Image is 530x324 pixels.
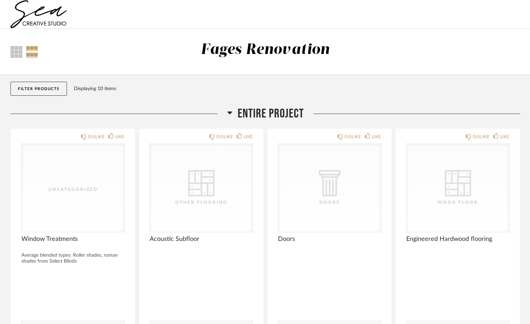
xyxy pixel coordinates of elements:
[406,235,509,243] span: Engineered Hardwood flooring
[150,235,253,243] span: Acoustic Subfloor
[11,82,67,96] button: Filter Products
[38,186,108,193] div: Uncategorized
[345,133,361,140] div: DISLIKE
[21,235,124,243] span: Window Treatments
[294,199,365,206] div: Doors
[473,133,489,140] div: DISLIKE
[216,133,233,140] div: DISLIKE
[166,199,236,206] div: Other Flooring
[88,133,104,140] div: DISLIKE
[244,133,253,140] div: LIKE
[21,252,124,264] div: Average blended types: Roller shades, roman shades from Select Blinds
[74,85,517,93] div: Displaying 10 items
[500,133,509,140] div: LIKE
[11,0,67,28] img: 573c2043-545c-4459-a3f6-3e6e79050daa.png
[278,235,381,243] span: Doors
[423,199,493,206] div: Wood Floor
[201,42,329,57] div: Fages Renovation
[115,133,124,140] div: LIKE
[238,106,304,121] span: Entire Project
[372,133,381,140] div: LIKE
